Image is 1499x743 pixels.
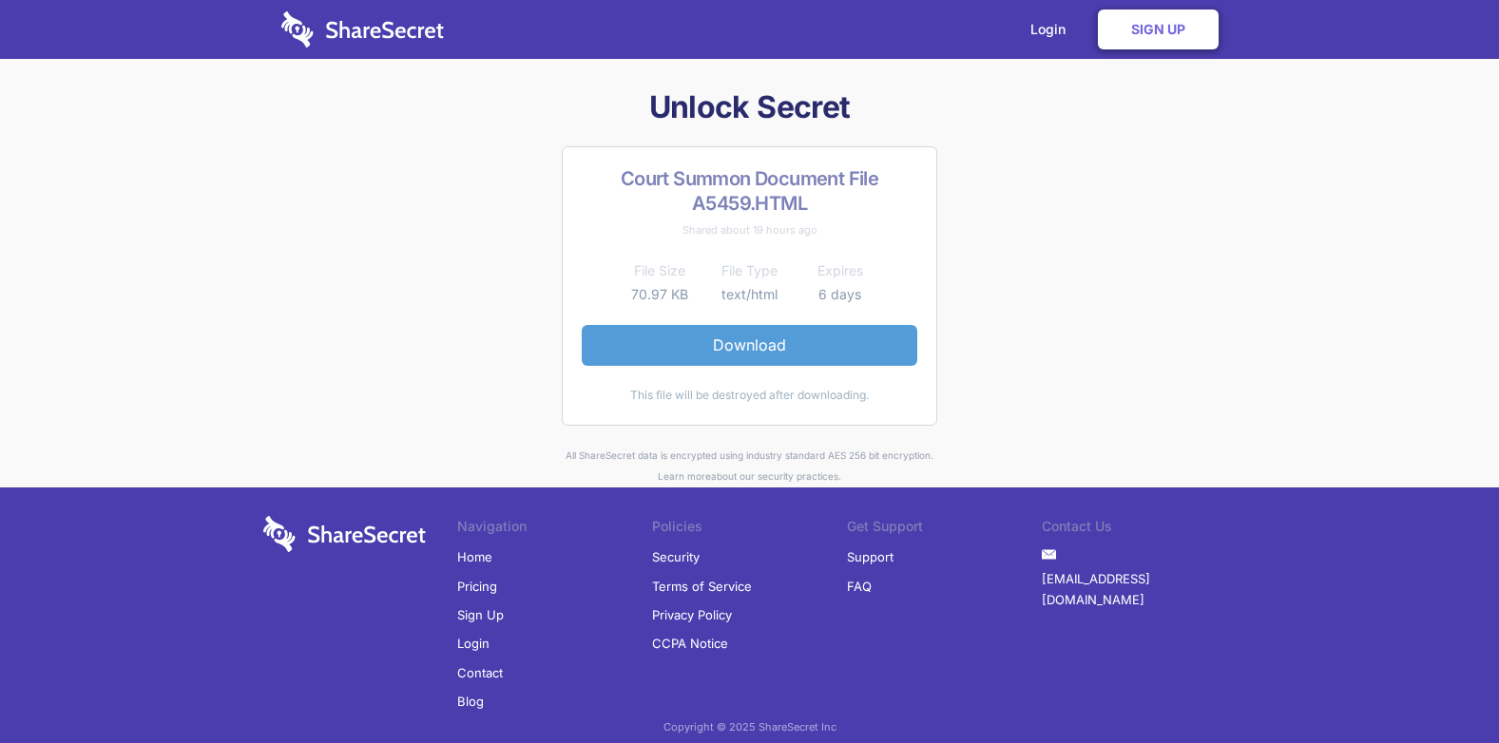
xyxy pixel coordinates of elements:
a: Security [652,543,700,571]
li: Contact Us [1042,516,1237,543]
a: Contact [457,658,503,687]
img: logo-wordmark-white-trans-d4663122ce5f474addd5e946df7df03e33cb6a1c49d2221995e7729f52c070b2.svg [281,11,444,48]
div: This file will be destroyed after downloading. [582,385,917,406]
li: Navigation [457,516,652,543]
h2: Court Summon Document File A5459.HTML [582,166,917,216]
div: All ShareSecret data is encrypted using industry standard AES 256 bit encryption. about our secur... [256,445,1244,487]
a: Support [847,543,894,571]
a: Login [457,629,490,657]
td: 70.97 KB [614,283,704,306]
a: Download [582,325,917,365]
a: Terms of Service [652,572,752,600]
a: [EMAIL_ADDRESS][DOMAIN_NAME] [1042,564,1237,615]
li: Get Support [847,516,1042,543]
iframe: Drift Widget Chat Controller [1404,648,1476,720]
a: Sign Up [457,600,504,629]
a: Privacy Policy [652,600,732,629]
a: Home [457,543,492,571]
th: File Size [614,259,704,282]
img: logo-wordmark-white-trans-d4663122ce5f474addd5e946df7df03e33cb6a1c49d2221995e7729f52c070b2.svg [263,516,426,552]
div: Shared about 19 hours ago [582,219,917,240]
td: text/html [704,283,795,306]
h1: Unlock Secret [256,87,1244,127]
a: Pricing [457,572,497,600]
td: 6 days [795,283,885,306]
li: Policies [652,516,847,543]
a: Sign Up [1098,10,1219,49]
a: FAQ [847,572,872,600]
a: CCPA Notice [652,629,728,657]
a: Learn more [658,470,711,482]
th: Expires [795,259,885,282]
th: File Type [704,259,795,282]
a: Blog [457,687,484,715]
